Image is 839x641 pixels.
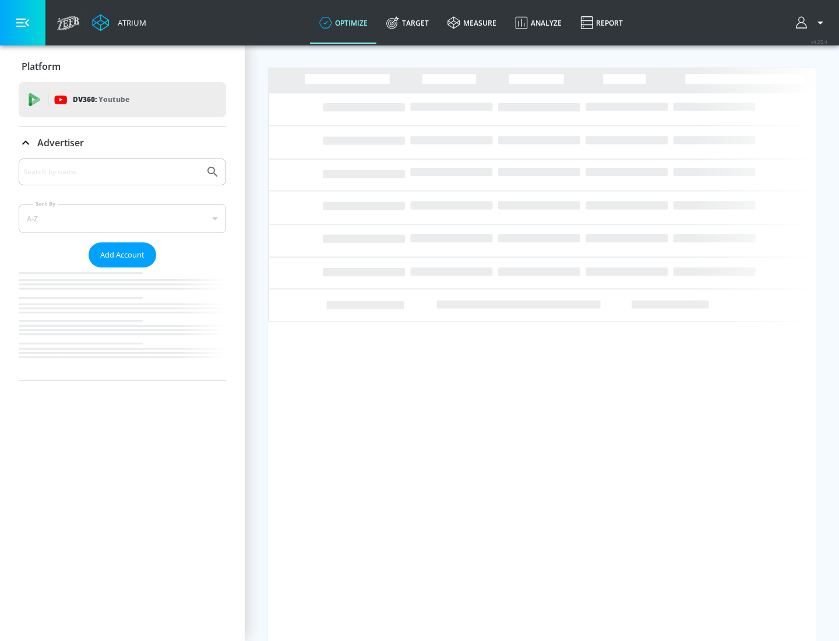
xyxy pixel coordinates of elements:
[438,2,506,44] a: measure
[23,164,200,179] input: Search by name
[19,204,226,233] div: A-Z
[310,2,377,44] a: optimize
[89,242,156,267] button: Add Account
[19,267,226,381] nav: list of Advertiser
[19,82,226,117] div: DV360: Youtube
[37,136,84,149] p: Advertiser
[98,93,129,105] p: Youtube
[92,14,146,31] a: Atrium
[19,159,226,381] div: Advertiser
[22,60,61,73] p: Platform
[113,17,146,28] div: Atrium
[811,38,827,45] span: v 4.25.4
[73,93,129,106] p: DV360:
[19,50,226,83] div: Platform
[571,2,632,44] a: Report
[377,2,438,44] a: Target
[506,2,571,44] a: Analyze
[100,248,144,262] span: Add Account
[33,200,58,207] label: Sort By
[19,126,226,159] div: Advertiser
